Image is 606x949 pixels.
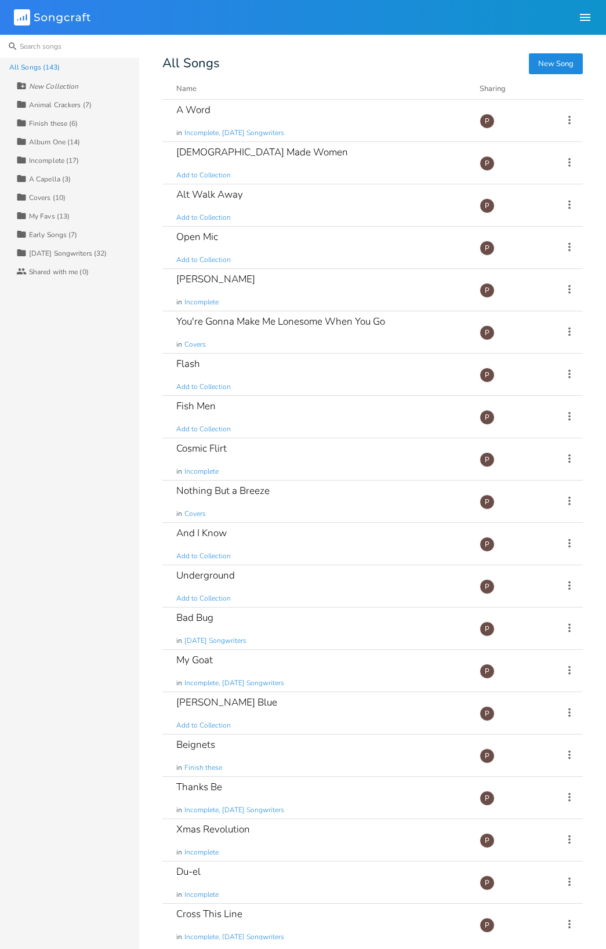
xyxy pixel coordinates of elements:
div: Paul H [480,241,495,256]
span: in [176,636,182,646]
span: in [176,467,182,477]
div: Thanks Be [176,782,222,792]
div: Animal Crackers (7) [29,101,92,108]
div: Early Songs (7) [29,231,78,238]
div: Paul H [480,537,495,552]
div: Paul H [480,833,495,848]
span: Incomplete, [DATE] Songwriters [184,678,284,688]
div: Paul H [480,918,495,933]
div: [PERSON_NAME] Blue [176,697,277,707]
div: Paul H [480,325,495,340]
div: A Capella (3) [29,176,71,183]
div: Beignets [176,740,215,750]
div: And I Know [176,528,227,538]
div: Xmas Revolution [176,824,250,834]
div: [DEMOGRAPHIC_DATA] Made Women [176,147,348,157]
div: A Word [176,105,211,115]
div: Paul H [480,748,495,763]
div: Paul H [480,198,495,213]
span: Incomplete, [DATE] Songwriters [184,128,284,138]
div: Paul H [480,495,495,510]
div: Paul H [480,368,495,383]
span: Add to Collection [176,382,231,392]
div: Paul H [480,706,495,721]
span: Add to Collection [176,213,231,223]
div: Bad Bug [176,613,213,623]
div: Fish Men [176,401,216,411]
button: Name [176,83,466,94]
span: in [176,805,182,815]
span: in [176,128,182,138]
div: Paul H [480,410,495,425]
div: Underground [176,570,235,580]
div: Shared with me (0) [29,268,89,275]
span: Covers [184,340,206,350]
div: Paul H [480,621,495,637]
span: in [176,509,182,519]
div: Cross This Line [176,909,242,919]
span: in [176,890,182,900]
div: Paul H [480,283,495,298]
span: Incomplete, [DATE] Songwriters [184,805,284,815]
div: My Favs (13) [29,213,70,220]
span: Incomplete, [DATE] Songwriters [184,932,284,942]
span: Add to Collection [176,594,231,603]
span: in [176,678,182,688]
span: Covers [184,509,206,519]
span: Incomplete [184,848,219,857]
div: Paul H [480,114,495,129]
div: All Songs [162,58,583,69]
span: in [176,932,182,942]
span: in [176,340,182,350]
div: Sharing [480,83,549,94]
div: Paul H [480,579,495,594]
div: Paul H [480,791,495,806]
span: Add to Collection [176,424,231,434]
div: Finish these (6) [29,120,78,127]
div: [DATE] Songwriters (32) [29,250,107,257]
div: Paul H [480,664,495,679]
button: New Song [529,53,583,74]
span: in [176,848,182,857]
div: Incomplete (17) [29,157,79,164]
div: Nothing But a Breeze [176,486,270,496]
div: Name [176,83,197,94]
span: in [176,297,182,307]
span: Finish these [184,763,222,773]
div: Open Mic [176,232,218,242]
div: [PERSON_NAME] [176,274,255,284]
div: Album One (14) [29,139,80,146]
div: Paul H [480,875,495,890]
div: New Collection [29,83,78,90]
div: All Songs (143) [9,64,60,71]
span: Add to Collection [176,721,231,730]
span: Incomplete [184,467,219,477]
div: Covers (10) [29,194,66,201]
div: Du-el [176,867,201,877]
div: Cosmic Flirt [176,443,227,453]
div: My Goat [176,655,213,665]
div: Flash [176,359,200,369]
div: You're Gonna Make Me Lonesome When You Go [176,317,385,326]
span: Incomplete [184,297,219,307]
div: Paul H [480,452,495,467]
span: Incomplete [184,890,219,900]
span: Add to Collection [176,551,231,561]
div: Alt Walk Away [176,190,243,199]
span: Add to Collection [176,170,231,180]
div: Paul H [480,156,495,171]
span: Add to Collection [176,255,231,265]
span: [DATE] Songwriters [184,636,246,646]
span: in [176,763,182,773]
